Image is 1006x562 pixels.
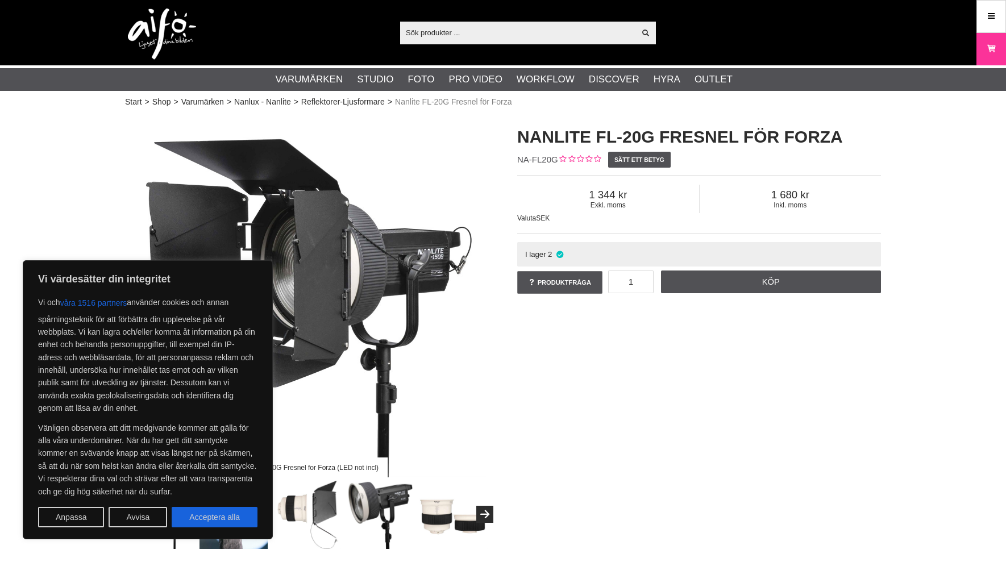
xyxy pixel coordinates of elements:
span: > [388,96,392,108]
p: Vänligen observera att ditt medgivande kommer att gälla för alla våra underdomäner. När du har ge... [38,422,257,498]
p: Vi värdesätter din integritet [38,272,257,286]
span: I lager [525,250,546,259]
div: Kundbetyg: 0 [558,154,601,166]
span: SEK [536,214,550,222]
span: Nanlite FL-20G Fresnel för Forza [395,96,512,108]
span: Valuta [517,214,536,222]
img: Nanlite FL-20G Fresnel for Forza (LED not incl) [125,114,489,477]
span: Inkl. moms [700,201,882,209]
span: > [145,96,149,108]
a: Start [125,96,142,108]
img: Ställbart ljusflöde 45°-10° [419,480,488,549]
span: > [173,96,178,108]
button: Anpassa [38,507,104,527]
a: Produktfråga [517,271,602,294]
span: Exkl. moms [517,201,699,209]
div: Vi värdesätter din integritet [23,260,273,539]
a: Workflow [517,72,575,87]
a: Reflektorer-Ljusformare [301,96,385,108]
a: Studio [357,72,393,87]
button: våra 1516 partners [60,293,127,313]
a: Pro Video [448,72,502,87]
h1: Nanlite FL-20G Fresnel för Forza [517,125,881,149]
a: Sätt ett betyg [608,152,671,168]
a: Shop [152,96,171,108]
img: Nanlite FL-20G Fresnel (LED not included) [346,480,415,549]
a: Varumärken [181,96,224,108]
button: Avvisa [109,507,167,527]
p: Vi och använder cookies och annan spårningsteknik för att förbättra din upplevelse på vår webbpla... [38,293,257,415]
button: Acceptera alla [172,507,257,527]
div: Nanlite FL-20G Fresnel for Forza (LED not incl) [226,457,388,477]
span: NA-FL20G [517,155,558,164]
input: Sök produkter ... [400,24,635,41]
a: Discover [589,72,639,87]
a: Outlet [695,72,733,87]
a: Hyra [654,72,680,87]
span: > [294,96,298,108]
a: Nanlux - Nanlite [234,96,291,108]
button: Next [476,506,493,523]
span: 1 344 [517,189,699,201]
img: Fresnel med klaffar, ingår [273,480,342,549]
img: logo.png [128,9,196,60]
span: > [227,96,231,108]
a: Foto [408,72,434,87]
a: Varumärken [276,72,343,87]
span: 1 680 [700,189,882,201]
i: I lager [555,250,564,259]
a: Köp [661,270,882,293]
span: 2 [548,250,552,259]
